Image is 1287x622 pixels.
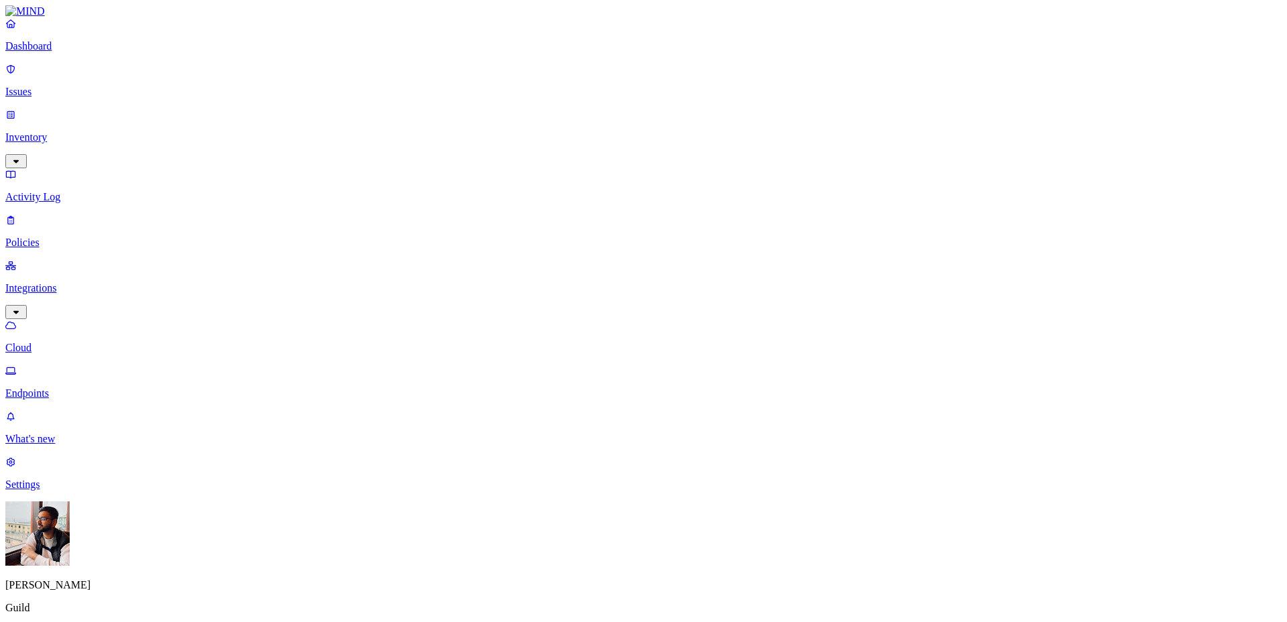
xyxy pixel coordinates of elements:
a: Dashboard [5,17,1282,52]
a: Issues [5,63,1282,98]
p: Issues [5,86,1282,98]
p: Dashboard [5,40,1282,52]
a: Settings [5,456,1282,491]
a: Activity Log [5,168,1282,203]
a: Inventory [5,109,1282,166]
p: Inventory [5,131,1282,143]
p: What's new [5,433,1282,445]
img: MIND [5,5,45,17]
p: [PERSON_NAME] [5,579,1282,591]
p: Cloud [5,342,1282,354]
a: What's new [5,410,1282,445]
p: Endpoints [5,387,1282,399]
p: Settings [5,479,1282,491]
a: Policies [5,214,1282,249]
a: Cloud [5,319,1282,354]
p: Integrations [5,282,1282,294]
a: Integrations [5,259,1282,317]
p: Activity Log [5,191,1282,203]
a: Endpoints [5,365,1282,399]
img: Bhargav Panchumarthy [5,501,70,566]
p: Policies [5,237,1282,249]
a: MIND [5,5,1282,17]
p: Guild [5,602,1282,614]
